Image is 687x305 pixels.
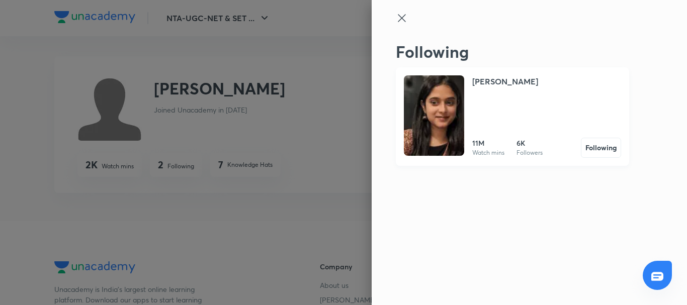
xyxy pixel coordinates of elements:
a: Unacademy[PERSON_NAME]11MWatch mins6KFollowersFollowing [396,67,629,166]
h2: Following [396,42,629,61]
h6: 11M [472,138,504,148]
p: Followers [517,148,543,157]
p: Watch mins [472,148,504,157]
h6: 6K [517,138,543,148]
img: Unacademy [404,75,464,156]
h4: [PERSON_NAME] [472,75,538,87]
button: Following [581,138,621,158]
